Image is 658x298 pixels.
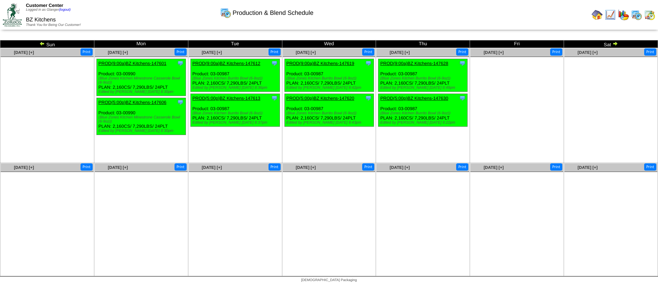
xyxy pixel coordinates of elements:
a: PROD(9:00a)BZ Kitchens-147628 [380,61,448,66]
img: line_graph.gif [605,9,616,20]
img: Tooltip [459,95,466,102]
a: [DATE] [+] [14,50,34,55]
button: Print [269,48,281,56]
img: Tooltip [271,95,278,102]
a: (logout) [59,8,71,12]
button: Print [362,48,374,56]
a: [DATE] [+] [483,165,504,170]
button: Print [456,163,468,171]
a: PROD(9:00a)BZ Kitchens-147612 [192,61,261,66]
td: Mon [94,40,188,48]
img: Tooltip [459,60,466,67]
span: Production & Blend Schedule [233,9,313,17]
span: Customer Center [26,3,63,8]
a: PROD(9:00a)BZ Kitchens-147619 [286,61,355,66]
div: Product: 03-00987 PLAN: 2,160CS / 7,290LBS / 24PLT [190,59,280,92]
button: Print [644,48,656,56]
a: [DATE] [+] [108,50,128,55]
a: [DATE] [+] [390,165,410,170]
a: [DATE] [+] [108,165,128,170]
td: Thu [376,40,470,48]
a: PROD(5:00p)BZ Kitchens-147606 [98,100,167,105]
img: ZoRoCo_Logo(Green%26Foil)%20jpg.webp [3,3,22,26]
span: [DATE] [+] [390,50,410,55]
span: Thank You for Being Our Customer! [26,23,81,27]
button: Print [362,163,374,171]
td: Sun [0,40,94,48]
a: [DATE] [+] [202,165,222,170]
a: [DATE] [+] [296,50,316,55]
img: graph.gif [618,9,629,20]
td: Fri [470,40,564,48]
div: Product: 03-00987 PLAN: 2,160CS / 7,290LBS / 24PLT [378,59,468,92]
div: Edited by [PERSON_NAME] [DATE] 8:36pm [192,86,280,90]
a: [DATE] [+] [202,50,222,55]
img: Tooltip [177,99,184,106]
img: Tooltip [365,95,372,102]
img: Tooltip [365,60,372,67]
div: (Blue Zones Kitchen Burrito Bowl (6-9oz)) [286,76,374,80]
a: PROD(9:00a)BZ Kitchens-147601 [98,61,167,66]
td: Wed [282,40,376,48]
div: (Blue Zones Kitchen Burrito Bowl (6-9oz)) [380,111,467,115]
button: Print [644,163,656,171]
img: Tooltip [271,60,278,67]
button: Print [456,48,468,56]
a: PROD(5:00p)BZ Kitchens-147630 [380,96,448,101]
button: Print [269,163,281,171]
div: Edited by [PERSON_NAME] [DATE] 8:37pm [192,121,280,125]
div: (Blue Zones Kitchen Burrito Bowl (6-9oz)) [380,76,467,80]
button: Print [550,48,562,56]
a: [DATE] [+] [483,50,504,55]
span: BZ Kitchens [26,17,56,23]
a: [DATE] [+] [296,165,316,170]
td: Sat [564,40,658,48]
div: Product: 03-00987 PLAN: 2,160CS / 7,290LBS / 24PLT [284,59,374,92]
button: Print [550,163,562,171]
div: Product: 03-00987 PLAN: 2,160CS / 7,290LBS / 24PLT [284,94,374,127]
div: Edited by [PERSON_NAME] [DATE] 8:49pm [380,86,467,90]
div: Edited by [PERSON_NAME] [DATE] 8:30pm [98,90,186,94]
div: Edited by [PERSON_NAME] [DATE] 8:42pm [286,86,374,90]
img: arrowright.gif [612,41,618,46]
div: (Blue Zones Kitchen Minestrone Casserole Bowl (6-9oz)) [98,76,186,85]
a: PROD(5:00p)BZ Kitchens-147620 [286,96,355,101]
div: Product: 03-00987 PLAN: 2,160CS / 7,290LBS / 24PLT [190,94,280,127]
button: Print [81,163,93,171]
img: arrowleft.gif [39,41,45,46]
div: (Blue Zones Kitchen Minestrone Casserole Bowl (6-9oz)) [98,115,186,124]
button: Print [175,48,187,56]
button: Print [175,163,187,171]
div: (Blue Zones Kitchen Burrito Bowl (6-9oz)) [286,111,374,115]
a: [DATE] [+] [577,50,598,55]
a: PROD(5:00p)BZ Kitchens-147613 [192,96,261,101]
img: Tooltip [177,60,184,67]
td: Tue [188,40,282,48]
a: [DATE] [+] [14,165,34,170]
div: Product: 03-00990 PLAN: 2,160CS / 7,290LBS / 24PLT [96,98,186,135]
span: Logged in as Glanger [26,8,71,12]
img: calendarprod.gif [220,7,231,18]
div: Edited by [PERSON_NAME] [DATE] 9:22pm [380,121,467,125]
span: [DEMOGRAPHIC_DATA] Packaging [301,278,357,282]
button: Print [81,48,93,56]
a: [DATE] [+] [577,165,598,170]
div: Product: 03-00990 PLAN: 2,160CS / 7,290LBS / 24PLT [96,59,186,96]
div: (Blue Zones Kitchen Burrito Bowl (6-9oz)) [192,111,280,115]
div: Edited by [PERSON_NAME] [DATE] 8:43pm [286,121,374,125]
img: home.gif [592,9,603,20]
div: Edited by [PERSON_NAME] [DATE] 8:30pm [98,129,186,133]
img: calendarinout.gif [644,9,655,20]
